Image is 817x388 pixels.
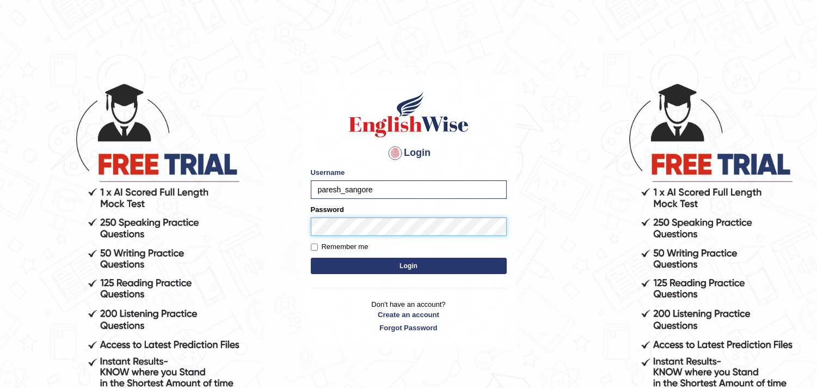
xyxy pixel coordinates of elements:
p: Don't have an account? [311,299,507,333]
button: Login [311,258,507,274]
label: Password [311,204,344,215]
img: Logo of English Wise sign in for intelligent practice with AI [347,90,471,139]
h4: Login [311,144,507,162]
label: Remember me [311,241,368,252]
a: Forgot Password [311,323,507,333]
input: Remember me [311,244,318,251]
label: Username [311,167,345,178]
a: Create an account [311,310,507,320]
